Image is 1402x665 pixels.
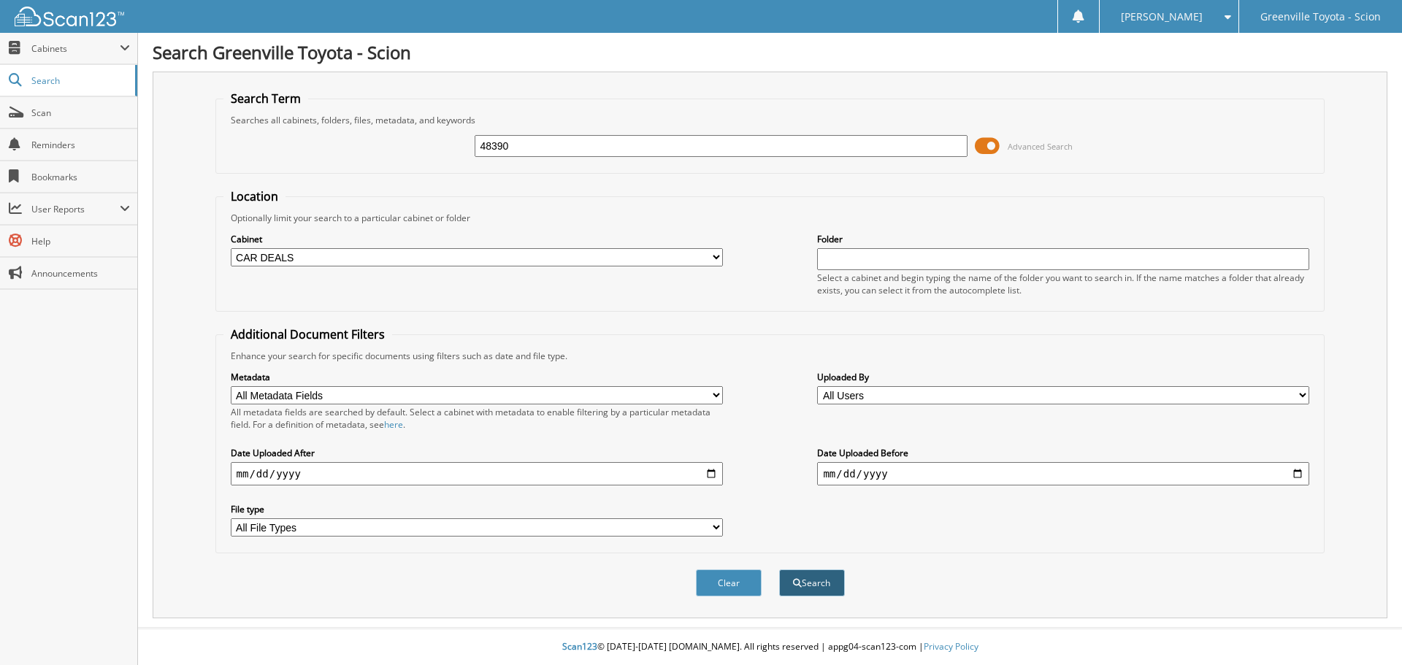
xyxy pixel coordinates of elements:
[31,267,130,280] span: Announcements
[31,74,128,87] span: Search
[924,640,978,653] a: Privacy Policy
[1008,141,1073,152] span: Advanced Search
[1260,12,1381,21] span: Greenville Toyota - Scion
[1329,595,1402,665] iframe: Chat Widget
[223,326,392,342] legend: Additional Document Filters
[817,272,1309,296] div: Select a cabinet and begin typing the name of the folder you want to search in. If the name match...
[231,447,723,459] label: Date Uploaded After
[31,171,130,183] span: Bookmarks
[231,503,723,515] label: File type
[231,406,723,431] div: All metadata fields are searched by default. Select a cabinet with metadata to enable filtering b...
[817,371,1309,383] label: Uploaded By
[223,91,308,107] legend: Search Term
[223,188,286,204] legend: Location
[15,7,124,26] img: scan123-logo-white.svg
[231,462,723,485] input: start
[31,107,130,119] span: Scan
[31,42,120,55] span: Cabinets
[696,569,762,596] button: Clear
[223,350,1317,362] div: Enhance your search for specific documents using filters such as date and file type.
[231,371,723,383] label: Metadata
[817,462,1309,485] input: end
[31,235,130,247] span: Help
[223,212,1317,224] div: Optionally limit your search to a particular cabinet or folder
[817,447,1309,459] label: Date Uploaded Before
[817,233,1309,245] label: Folder
[562,640,597,653] span: Scan123
[384,418,403,431] a: here
[153,40,1387,64] h1: Search Greenville Toyota - Scion
[231,233,723,245] label: Cabinet
[138,629,1402,665] div: © [DATE]-[DATE] [DOMAIN_NAME]. All rights reserved | appg04-scan123-com |
[31,203,120,215] span: User Reports
[779,569,845,596] button: Search
[223,114,1317,126] div: Searches all cabinets, folders, files, metadata, and keywords
[31,139,130,151] span: Reminders
[1121,12,1203,21] span: [PERSON_NAME]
